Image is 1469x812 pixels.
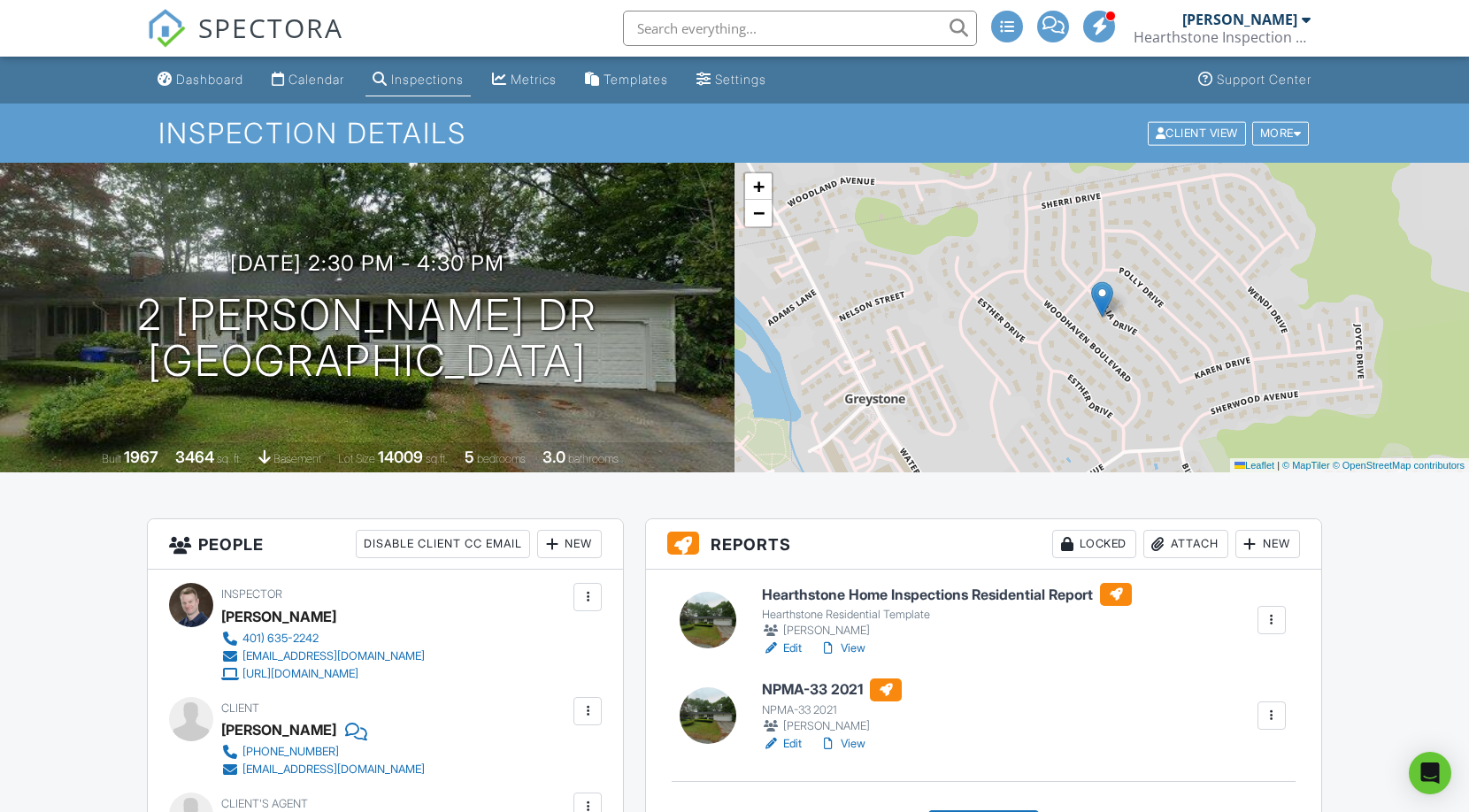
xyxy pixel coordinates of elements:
[1282,460,1330,471] a: © MapTiler
[753,202,765,224] span: −
[753,175,765,197] span: +
[465,448,474,466] div: 5
[542,448,565,466] div: 3.0
[124,448,158,466] div: 1967
[391,72,464,87] div: Inspections
[1191,64,1319,96] a: Support Center
[1235,530,1300,558] div: New
[242,667,358,681] div: [URL][DOMAIN_NAME]
[338,452,375,465] span: Lot Size
[762,703,902,717] div: NPMA-33 2021
[819,735,865,753] a: View
[102,452,121,465] span: Built
[485,64,564,96] a: Metrics
[217,452,242,465] span: sq. ft.
[1091,281,1113,318] img: Marker
[137,292,597,386] h1: 2 [PERSON_NAME] Dr [GEOGRAPHIC_DATA]
[1134,28,1311,46] div: Hearthstone Inspection Services, Inc.
[511,72,557,87] div: Metrics
[378,448,423,466] div: 14009
[1217,72,1311,87] div: Support Center
[221,603,336,630] div: [PERSON_NAME]
[1146,126,1250,139] a: Client View
[578,64,675,96] a: Templates
[762,735,802,753] a: Edit
[762,678,902,735] a: NPMA-33 2021 NPMA-33 2021 [PERSON_NAME]
[175,448,214,466] div: 3464
[762,640,802,657] a: Edit
[646,519,1321,570] h3: Reports
[221,716,336,743] div: [PERSON_NAME]
[762,717,902,735] div: [PERSON_NAME]
[689,64,773,96] a: Settings
[819,640,865,657] a: View
[221,761,425,778] a: [EMAIL_ADDRESS][DOMAIN_NAME]
[221,743,425,761] a: [PHONE_NUMBER]
[242,745,339,759] div: [PHONE_NUMBER]
[762,622,1132,640] div: [PERSON_NAME]
[623,11,977,46] input: Search everything...
[221,587,282,601] span: Inspector
[158,118,1311,149] h1: Inspection Details
[1409,752,1451,794] div: Open Intercom Messenger
[762,583,1132,606] h6: Hearthstone Home Inspections Residential Report
[1182,11,1297,28] div: [PERSON_NAME]
[242,649,425,663] div: [EMAIL_ADDRESS][DOMAIN_NAME]
[273,452,321,465] span: basement
[1143,530,1228,558] div: Attach
[745,173,772,200] a: Zoom in
[265,64,351,96] a: Calendar
[568,452,619,465] span: bathrooms
[365,64,471,96] a: Inspections
[242,632,319,646] div: 401) 635-2242
[147,9,186,48] img: The Best Home Inspection Software - Spectora
[242,762,425,777] div: [EMAIL_ADDRESS][DOMAIN_NAME]
[1277,460,1280,471] span: |
[762,678,902,701] h6: NPMA-33 2021
[221,647,425,665] a: [EMAIL_ADDRESS][DOMAIN_NAME]
[148,519,623,570] h3: People
[221,630,425,647] a: 401) 635-2242
[477,452,526,465] span: bedrooms
[1252,121,1310,145] div: More
[426,452,448,465] span: sq.ft.
[176,72,243,87] div: Dashboard
[198,9,343,46] span: SPECTORA
[745,200,772,226] a: Zoom out
[1148,121,1246,145] div: Client View
[1052,530,1136,558] div: Locked
[762,583,1132,640] a: Hearthstone Home Inspections Residential Report Hearthstone Residential Template [PERSON_NAME]
[221,701,259,715] span: Client
[221,797,308,810] span: Client's Agent
[230,251,504,275] h3: [DATE] 2:30 pm - 4:30 pm
[715,72,766,87] div: Settings
[762,608,1132,622] div: Hearthstone Residential Template
[537,530,602,558] div: New
[150,64,250,96] a: Dashboard
[356,530,530,558] div: Disable Client CC Email
[1333,460,1465,471] a: © OpenStreetMap contributors
[1234,460,1274,471] a: Leaflet
[221,665,425,683] a: [URL][DOMAIN_NAME]
[604,72,668,87] div: Templates
[147,24,343,61] a: SPECTORA
[288,72,344,87] div: Calendar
